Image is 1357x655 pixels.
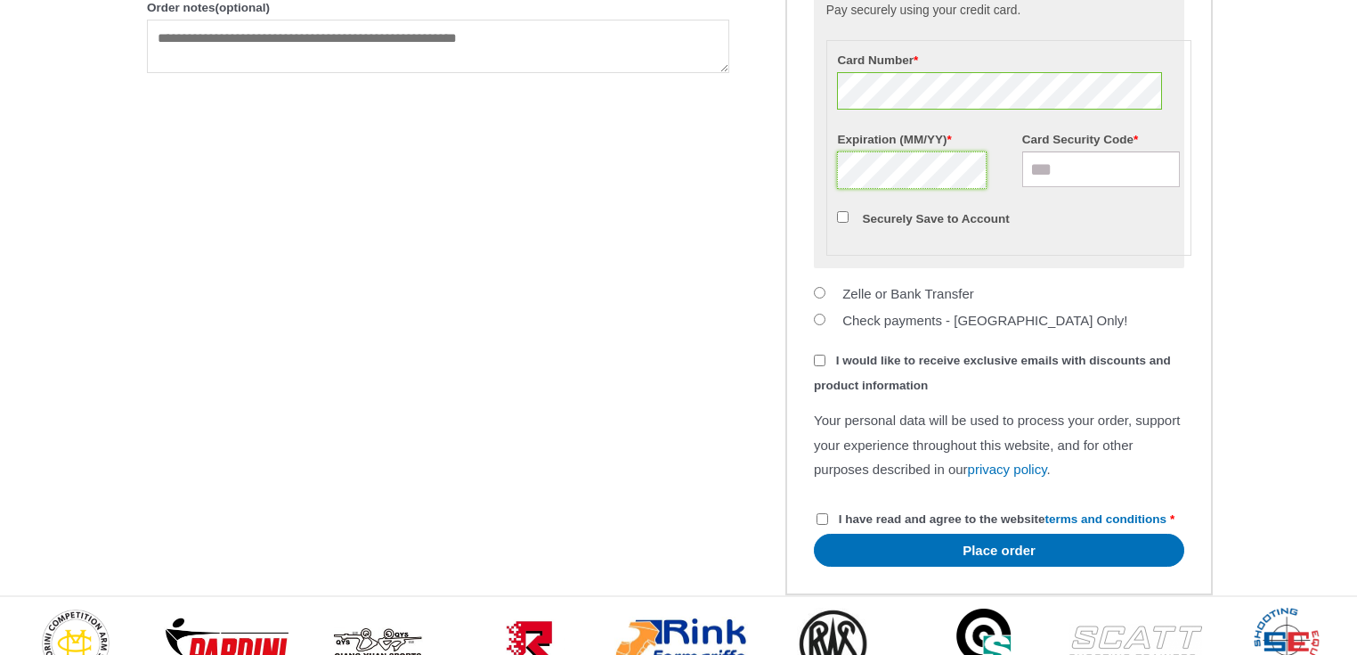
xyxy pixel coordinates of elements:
[814,534,1184,567] button: Place order
[839,512,1166,526] span: I have read and agree to the website
[842,286,974,301] label: Zelle or Bank Transfer
[968,462,1047,477] a: privacy policy
[826,40,1191,256] fieldset: Payment Info
[837,48,1180,72] label: Card Number
[814,355,825,366] input: I would like to receive exclusive emails with discounts and product information
[215,1,270,14] span: (optional)
[814,354,1171,392] span: I would like to receive exclusive emails with discounts and product information
[814,408,1184,483] p: Your personal data will be used to process your order, support your experience throughout this we...
[1045,512,1167,526] a: terms and conditions
[826,2,1172,20] p: Pay securely using your credit card.
[837,127,995,151] label: Expiration (MM/YY)
[817,513,828,525] input: I have read and agree to the websiteterms and conditions *
[842,313,1127,328] label: Check payments - [GEOGRAPHIC_DATA] Only!
[862,212,1009,225] label: Securely Save to Account
[1022,127,1181,151] label: Card Security Code
[1170,512,1174,526] abbr: required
